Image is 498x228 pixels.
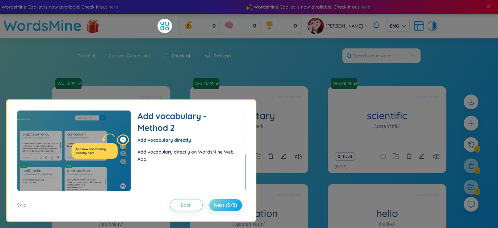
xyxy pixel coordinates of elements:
[55,78,84,89] a: WordsMine
[467,119,475,127] span: plus
[17,201,26,209] div: Skip
[335,152,355,161] button: Difficult
[138,148,238,163] div: Add vocabulary directly on WordsMine Web App.
[193,78,222,89] a: WordsMine
[268,153,274,159] span: delete
[3,14,82,37] a: WordsMine
[212,22,216,30] span: 0
[281,152,286,161] button: edit
[390,23,406,29] span: ENG
[334,164,347,170] p: [DATE]
[342,49,406,63] input: Search your word
[108,3,118,10] span: here
[99,220,123,228] h1: /prəˈdʌktɪv/
[55,80,82,87] a: WordsMine
[142,53,150,59] span: All
[138,136,238,144] div: Add vocabulary directly
[294,22,297,30] span: 0
[379,220,395,228] h1: /həˈləʊ/
[193,80,220,87] a: WordsMine
[307,18,325,34] a: avatar
[172,52,192,59] label: Check all
[170,199,203,211] button: Back
[328,208,446,219] h1: hello
[138,110,238,134] h2: Add vocabulary - Method 2
[418,152,424,161] button: edit
[102,49,157,63] div: Current Group :
[406,152,412,161] button: delete
[213,52,231,59] span: Refresh
[90,52,96,59] span: 6
[325,22,363,30] span: [PERSON_NAME]
[209,199,242,211] button: Next (3/5)
[86,16,99,35] img: flashSalesIcon.a7f4f837.png
[374,123,399,130] h1: /ˌsaɪənˈtɪfɪk/
[214,202,237,208] span: Next (3/5)
[328,110,446,121] h1: scientific
[331,78,360,89] a: WordsMine
[418,153,424,159] span: edit
[268,152,274,161] button: delete
[181,202,192,208] span: Back
[78,49,102,63] div: Total :
[253,22,256,30] span: 0
[406,153,412,159] span: delete
[281,153,286,159] span: edit
[307,18,324,34] img: avatar
[360,3,370,10] span: here
[330,80,358,87] a: WordsMine
[233,220,265,228] h1: /ˌɡeɪmɪfɪˈkeɪʃn/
